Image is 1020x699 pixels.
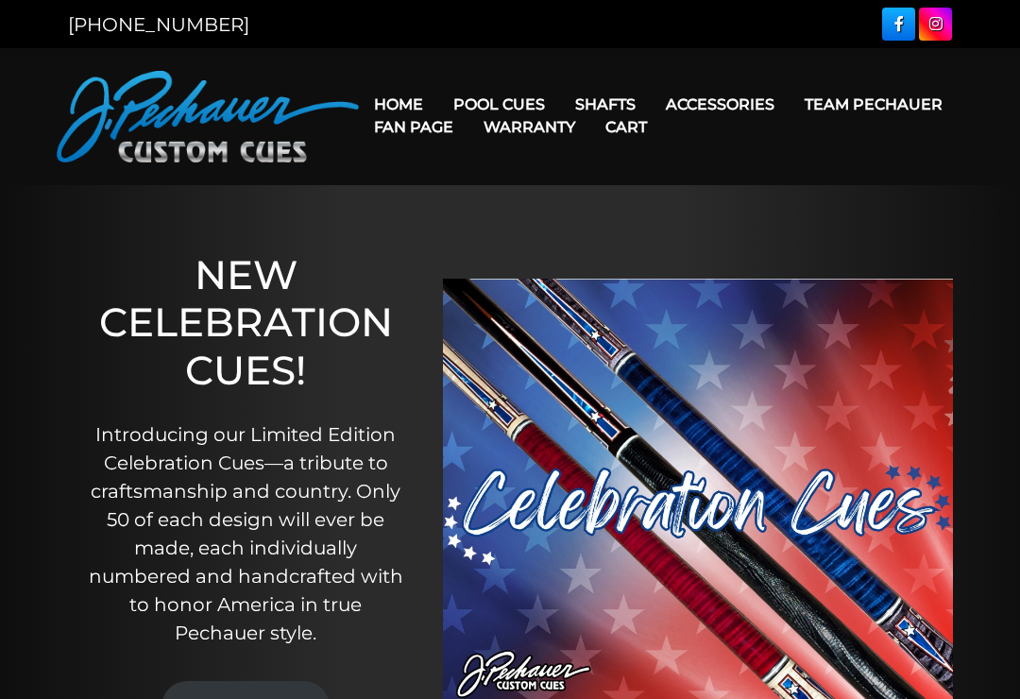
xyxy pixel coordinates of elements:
[86,251,405,394] h1: NEW CELEBRATION CUES!
[68,13,249,36] a: [PHONE_NUMBER]
[651,80,790,128] a: Accessories
[359,103,468,151] a: Fan Page
[590,103,662,151] a: Cart
[560,80,651,128] a: Shafts
[438,80,560,128] a: Pool Cues
[359,80,438,128] a: Home
[468,103,590,151] a: Warranty
[86,420,405,647] p: Introducing our Limited Edition Celebration Cues—a tribute to craftsmanship and country. Only 50 ...
[57,71,359,162] img: Pechauer Custom Cues
[790,80,958,128] a: Team Pechauer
